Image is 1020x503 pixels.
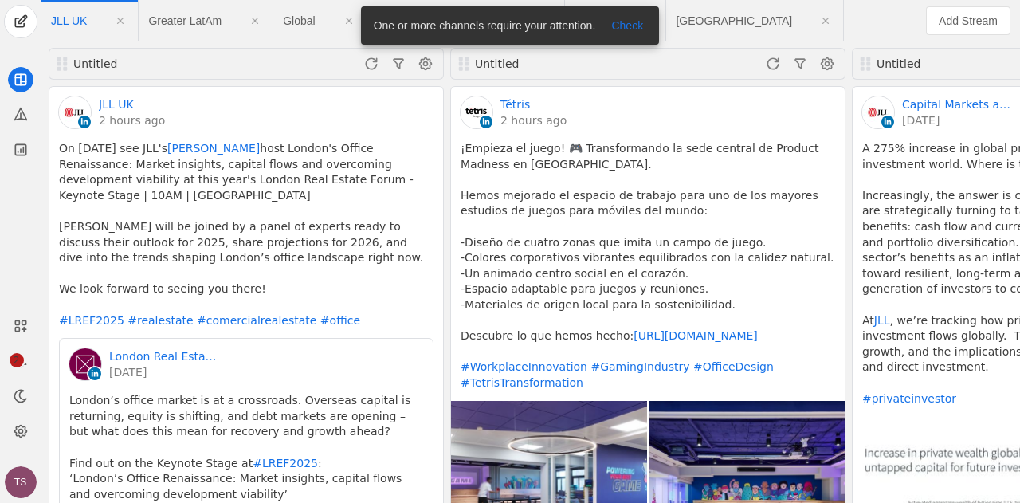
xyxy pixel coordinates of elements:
img: cache [69,348,101,380]
a: London Real Estate Forum [109,348,221,364]
a: #realestate [127,314,193,327]
a: 2 hours ago [99,112,165,128]
a: #TetrisTransformation [461,376,583,389]
img: cache [862,96,894,128]
a: #office [320,314,360,327]
div: Untitled [475,56,665,72]
a: #WorkplaceInnovation [461,360,587,373]
pre: On [DATE] see JLL's host London's Office Renaissance: Market insights, capital flows and overcomi... [59,141,433,328]
a: [DATE] [902,112,1014,128]
pre: ¡Empieza el juego! 🎮 Transformando la sede central de Product Madness en [GEOGRAPHIC_DATA]. Hemos... [461,141,835,391]
a: #LREF2025 [253,457,318,470]
a: #OfficeDesign [693,360,774,373]
span: Click to edit name [148,15,222,26]
a: #GamingIndustry [590,360,689,373]
span: Check [611,18,643,33]
a: JLL [874,314,890,327]
a: Capital Markets at JLL​ [902,96,1014,112]
a: #comercialrealestate [197,314,316,327]
div: One or more channels require your attention. [361,6,602,45]
button: Add Stream [926,6,1010,35]
app-icon-button: New Tab [853,14,882,26]
img: cache [59,96,91,128]
a: #privateinvestor [862,392,956,405]
span: Click to edit name [51,15,87,26]
span: Click to edit name [283,15,315,26]
a: Tétris [500,96,530,112]
a: #LREF2025 [59,314,124,327]
a: [PERSON_NAME] [167,142,260,155]
app-icon-button: Close Tab [335,6,363,35]
button: Check [602,16,653,35]
span: 2 [10,353,24,367]
a: JLL UK [99,96,134,112]
a: [URL][DOMAIN_NAME] [634,329,758,342]
app-icon-button: Close Tab [106,6,135,35]
a: [DATE] [109,364,221,380]
a: 2 hours ago [500,112,567,128]
app-icon-button: Close Tab [241,6,269,35]
img: cache [461,96,492,128]
span: Add Stream [939,13,998,29]
div: Untitled [73,56,263,72]
button: TS [5,466,37,498]
app-icon-button: Close Tab [811,6,840,35]
span: Click to edit name [676,15,792,26]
